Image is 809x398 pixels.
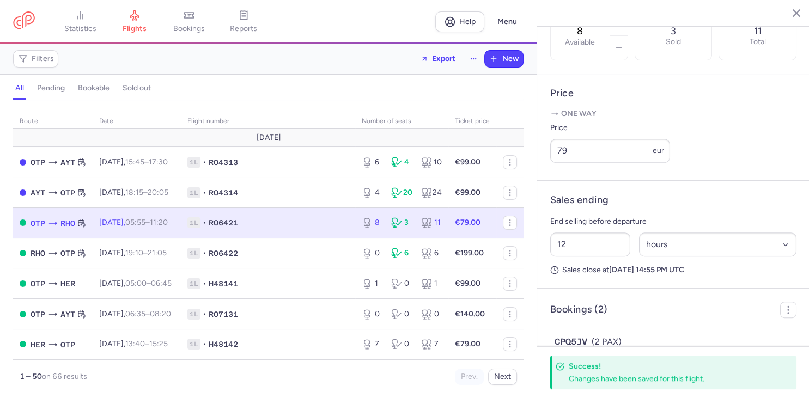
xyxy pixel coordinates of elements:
[421,278,442,289] div: 1
[209,217,238,228] span: RO6421
[187,217,200,228] span: 1L
[99,218,168,227] span: [DATE],
[125,157,168,167] span: –
[362,217,382,228] div: 8
[362,278,382,289] div: 1
[99,309,171,319] span: [DATE],
[148,248,167,258] time: 21:05
[391,187,412,198] div: 20
[20,219,26,226] span: OPEN
[569,361,772,371] h4: Success!
[125,248,167,258] span: –
[125,157,144,167] time: 15:45
[550,303,607,316] h4: Bookings (2)
[209,309,238,320] span: RO7131
[455,309,485,319] strong: €140.00
[666,38,681,46] p: Sold
[13,113,93,130] th: route
[60,217,75,229] span: RHO
[256,133,281,142] span: [DATE]
[421,309,442,320] div: 0
[391,248,412,259] div: 6
[60,308,75,320] span: AYT
[455,218,480,227] strong: €79.00
[187,248,200,259] span: 1L
[99,157,168,167] span: [DATE],
[203,278,206,289] span: •
[448,113,496,130] th: Ticket price
[391,339,412,350] div: 0
[455,279,480,288] strong: €99.00
[125,218,168,227] span: –
[125,218,145,227] time: 05:55
[203,217,206,228] span: •
[150,309,171,319] time: 08:20
[149,339,168,348] time: 15:25
[31,339,45,351] span: HER
[362,309,382,320] div: 0
[14,51,58,67] button: Filters
[455,248,484,258] strong: €199.00
[209,157,238,168] span: RO4313
[123,83,151,93] h4: sold out
[60,247,75,259] span: OTP
[203,248,206,259] span: •
[60,339,75,351] span: OTP
[162,10,216,34] a: bookings
[31,247,45,259] span: RHO
[151,279,172,288] time: 06:45
[555,335,587,348] span: CPQ5JV
[148,188,168,197] time: 20:05
[99,248,167,258] span: [DATE],
[125,339,145,348] time: 13:40
[455,188,480,197] strong: €99.00
[391,157,412,168] div: 4
[230,24,257,34] span: reports
[550,139,670,163] input: ---
[455,369,484,385] button: Prev.
[488,369,517,385] button: Next
[750,38,766,46] p: Total
[421,217,442,228] div: 11
[421,187,442,198] div: 24
[125,188,168,197] span: –
[99,279,172,288] span: [DATE],
[37,83,65,93] h4: pending
[31,187,45,199] span: AYT
[391,217,412,228] div: 3
[107,10,162,34] a: flights
[20,372,42,381] strong: 1 – 50
[435,11,484,32] a: Help
[93,113,181,130] th: date
[125,309,145,319] time: 06:35
[31,217,45,229] span: OTP
[60,278,75,290] span: HER
[502,54,519,63] span: New
[550,87,796,100] h4: Price
[181,113,355,130] th: Flight number
[550,265,796,275] p: Sales close at
[31,156,45,168] span: OTP
[203,157,206,168] span: •
[125,279,172,288] span: –
[565,38,595,47] label: Available
[125,248,143,258] time: 19:10
[209,278,238,289] span: H48141
[609,265,684,274] strong: [DATE] 14:55 PM UTC
[555,335,792,360] button: CPQ5JV(2 PAX)€240.00[PERSON_NAME], [PERSON_NAME]
[754,26,762,36] p: 11
[550,215,796,228] p: End selling before departure
[432,54,455,63] span: Export
[187,278,200,289] span: 1L
[187,157,200,168] span: 1L
[60,187,75,199] span: OTP
[187,187,200,198] span: 1L
[413,50,463,68] button: Export
[653,146,664,155] span: eur
[550,108,796,119] p: One way
[125,309,171,319] span: –
[203,339,206,350] span: •
[60,156,75,168] span: AYT
[209,248,238,259] span: RO6422
[125,339,168,348] span: –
